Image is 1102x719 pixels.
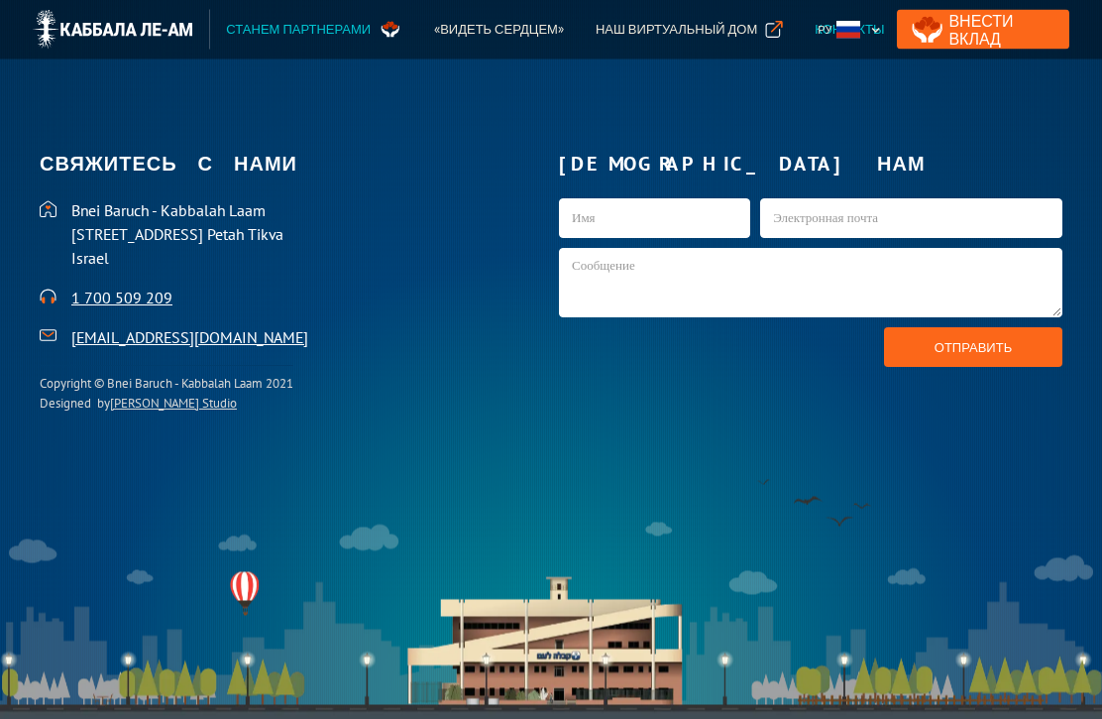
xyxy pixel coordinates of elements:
a: 1 700 509 209 [71,289,172,308]
p: Bnei Baruch - Kabbalah Laam [STREET_ADDRESS] Petah Tikva Israel [71,199,543,271]
h2: Свяжитесь с нами [40,145,543,184]
a: [EMAIL_ADDRESS][DOMAIN_NAME] [71,328,308,348]
a: [PERSON_NAME] Studio [110,396,237,413]
div: Наш виртуальный дом [596,20,757,40]
div: Designed by [40,395,293,415]
input: Электронная почта [760,199,1062,239]
input: Имя [559,199,750,239]
a: Внести Вклад [897,10,1068,50]
div: Copyright © Bnei Baruch - Kabbalah Laam 2021 [40,375,293,395]
form: kab1-Russian [559,199,1062,368]
a: Станем партнерами [210,10,418,50]
div: Станем партнерами [226,20,371,40]
div: «Видеть сердцем» [434,20,564,40]
div: Ру [814,12,889,48]
a: «Видеть сердцем» [418,10,580,50]
div: Ру [818,20,831,40]
input: Отправить [884,328,1062,368]
h2: [DEMOGRAPHIC_DATA] нам [559,145,1062,184]
a: Наш виртуальный дом [580,10,799,50]
a: Контакты [799,10,900,50]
